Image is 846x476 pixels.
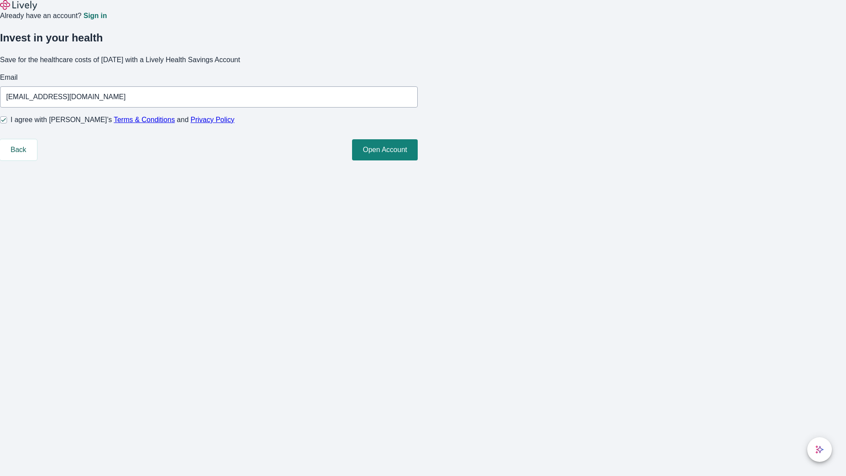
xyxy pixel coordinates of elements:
a: Terms & Conditions [114,116,175,123]
button: chat [807,437,832,462]
a: Privacy Policy [191,116,235,123]
a: Sign in [83,12,107,19]
svg: Lively AI Assistant [815,445,824,454]
button: Open Account [352,139,418,160]
span: I agree with [PERSON_NAME]’s and [11,115,234,125]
